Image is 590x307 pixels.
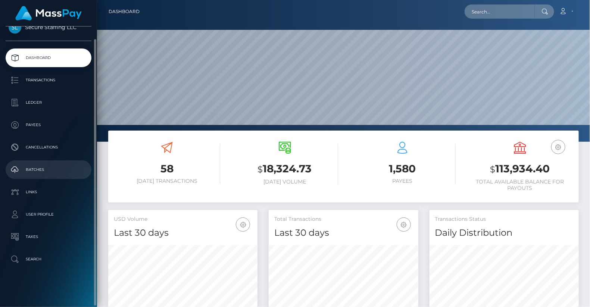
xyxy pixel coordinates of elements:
p: User Profile [9,209,88,220]
h5: Transactions Status [435,216,573,223]
p: Search [9,254,88,265]
p: Dashboard [9,52,88,63]
small: $ [257,164,263,175]
h5: Total Transactions [274,216,412,223]
h6: Payees [349,178,456,184]
a: Cancellations [6,138,91,157]
p: Taxes [9,231,88,242]
a: Transactions [6,71,91,90]
h3: 1,580 [349,162,456,176]
h3: 113,934.40 [467,162,573,177]
a: Batches [6,160,91,179]
a: Dashboard [6,48,91,67]
h6: [DATE] Transactions [114,178,220,184]
h4: Last 30 days [274,226,412,239]
p: Ledger [9,97,88,108]
h5: USD Volume [114,216,252,223]
a: Taxes [6,228,91,246]
h4: Daily Distribution [435,226,573,239]
h3: 58 [114,162,220,176]
img: MassPay Logo [15,6,82,21]
h6: [DATE] Volume [231,179,338,185]
a: Ledger [6,93,91,112]
h4: Last 30 days [114,226,252,239]
p: Transactions [9,75,88,86]
h3: 18,324.73 [231,162,338,177]
small: $ [490,164,495,175]
a: Dashboard [109,4,140,19]
p: Batches [9,164,88,175]
p: Cancellations [9,142,88,153]
a: User Profile [6,205,91,224]
p: Links [9,187,88,198]
span: Secure Staffing LLC [6,24,91,31]
a: Search [6,250,91,269]
input: Search... [465,4,535,19]
a: Payees [6,116,91,134]
p: Payees [9,119,88,131]
a: Links [6,183,91,201]
h6: Total Available Balance for Payouts [467,179,573,191]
